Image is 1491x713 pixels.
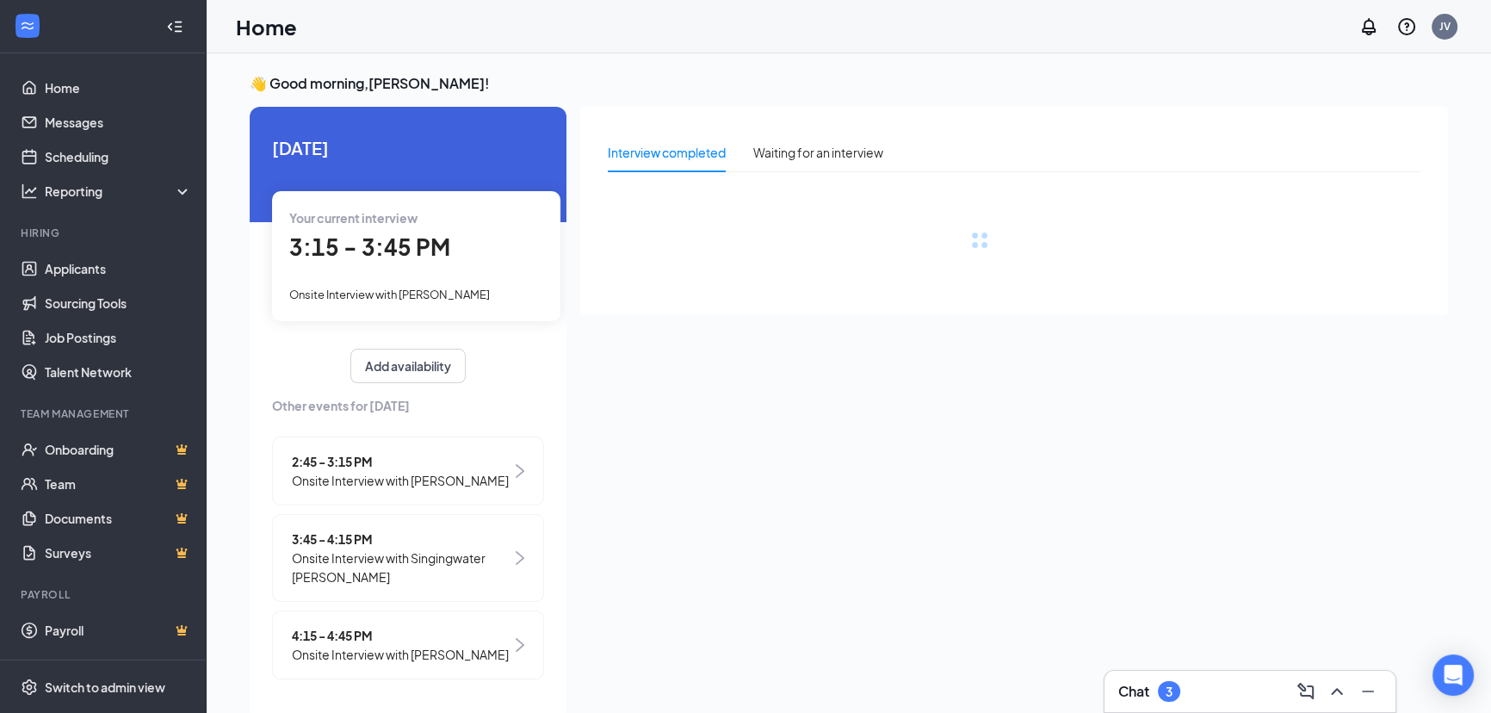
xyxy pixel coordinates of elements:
h3: 👋 Good morning, [PERSON_NAME] ! [250,74,1448,93]
span: 3:45 - 4:15 PM [292,530,511,549]
a: TeamCrown [45,467,192,501]
svg: Notifications [1358,16,1379,37]
a: OnboardingCrown [45,432,192,467]
div: Reporting [45,183,193,200]
a: Scheduling [45,139,192,174]
h3: Chat [1118,682,1149,701]
span: Onsite Interview with Singingwater [PERSON_NAME] [292,549,511,586]
span: Other events for [DATE] [272,396,544,415]
a: Sourcing Tools [45,286,192,320]
button: ChevronUp [1323,678,1351,705]
div: Interview completed [608,143,726,162]
div: Waiting for an interview [753,143,883,162]
span: Onsite Interview with [PERSON_NAME] [292,471,509,490]
span: Onsite Interview with [PERSON_NAME] [289,288,490,301]
a: DocumentsCrown [45,501,192,536]
svg: ComposeMessage [1296,681,1316,702]
a: SurveysCrown [45,536,192,570]
div: Hiring [21,226,189,240]
span: Your current interview [289,210,418,226]
svg: Collapse [166,18,183,35]
a: Applicants [45,251,192,286]
div: Open Intercom Messenger [1432,654,1474,696]
a: Talent Network [45,355,192,389]
div: Switch to admin view [45,679,165,696]
div: Team Management [21,406,189,421]
span: [DATE] [272,134,544,161]
div: JV [1439,19,1451,34]
button: Minimize [1354,678,1382,705]
svg: Minimize [1358,681,1378,702]
a: Home [45,71,192,105]
button: ComposeMessage [1292,678,1320,705]
button: Add availability [350,349,466,383]
div: 3 [1166,685,1172,699]
h1: Home [236,12,297,41]
span: 4:15 - 4:45 PM [292,626,509,645]
svg: WorkstreamLogo [19,17,36,34]
span: Onsite Interview with [PERSON_NAME] [292,645,509,664]
a: PayrollCrown [45,613,192,648]
svg: QuestionInfo [1396,16,1417,37]
a: Messages [45,105,192,139]
a: Job Postings [45,320,192,355]
svg: Settings [21,679,38,696]
span: 3:15 - 3:45 PM [289,232,450,261]
div: Payroll [21,587,189,602]
svg: Analysis [21,183,38,200]
svg: ChevronUp [1327,681,1347,702]
span: 2:45 - 3:15 PM [292,452,509,471]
